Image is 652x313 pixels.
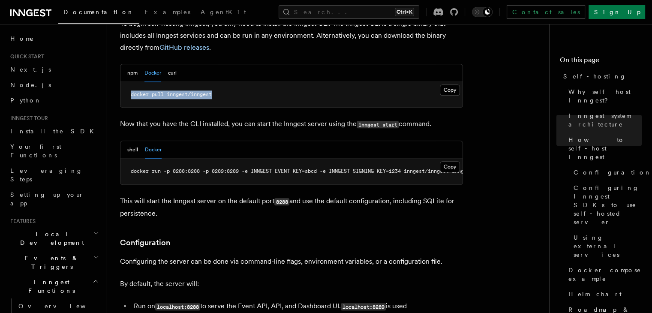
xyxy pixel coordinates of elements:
span: Self-hosting [563,72,626,81]
button: Search...Ctrl+K [279,5,419,19]
button: Copy [440,161,460,172]
button: Docker [144,64,161,82]
span: Install the SDK [10,128,99,135]
a: Using external services [570,230,642,262]
p: Now that you have the CLI installed, you can start the Inngest server using the command. [120,118,463,130]
span: docker pull inngest/inngest [131,91,212,97]
code: localhost:8289 [341,303,386,310]
span: Configuring Inngest SDKs to use self-hosted server [574,184,642,226]
button: npm [127,64,138,82]
button: Local Development [7,226,101,250]
a: Node.js [7,77,101,93]
span: Your first Functions [10,143,61,159]
a: How to self-host Inngest [565,132,642,165]
a: Home [7,31,101,46]
span: AgentKit [201,9,246,15]
a: Your first Functions [7,139,101,163]
a: Docker compose example [565,262,642,286]
a: Python [7,93,101,108]
button: Docker [145,141,162,159]
span: Features [7,218,36,225]
p: This will start the Inngest server on the default port and use the default configuration, includi... [120,195,463,220]
a: Configuration [120,237,170,249]
a: Leveraging Steps [7,163,101,187]
span: Inngest tour [7,115,48,122]
a: Configuration [570,165,642,180]
a: Sign Up [589,5,645,19]
p: By default, the server will: [120,278,463,290]
a: Documentation [58,3,139,24]
span: Documentation [63,9,134,15]
button: Copy [440,84,460,96]
span: Configuration [574,168,652,177]
span: Helm chart [568,290,622,298]
span: Leveraging Steps [10,167,83,183]
a: Setting up your app [7,187,101,211]
span: Events & Triggers [7,254,93,271]
a: Why self-host Inngest? [565,84,642,108]
kbd: Ctrl+K [395,8,414,16]
span: Next.js [10,66,51,73]
span: Inngest Functions [7,278,93,295]
span: Python [10,97,42,104]
code: 8288 [274,198,289,205]
span: How to self-host Inngest [568,135,642,161]
button: Toggle dark mode [472,7,493,17]
code: inngest start [357,121,399,128]
a: Contact sales [507,5,585,19]
a: Next.js [7,62,101,77]
span: Node.js [10,81,51,88]
p: Configuring the server can be done via command-line flags, environment variables, or a configurat... [120,256,463,268]
span: docker run -p 8288:8288 -p 8289:8289 -e INNGEST_EVENT_KEY=abcd -e INNGEST_SIGNING_KEY=1234 innges... [131,168,491,174]
a: GitHub releases [159,43,209,51]
span: Using external services [574,233,642,259]
button: Events & Triggers [7,250,101,274]
span: Why self-host Inngest? [568,87,642,105]
h4: On this page [560,55,642,69]
span: Setting up your app [10,191,84,207]
a: Configuring Inngest SDKs to use self-hosted server [570,180,642,230]
span: Overview [18,303,107,310]
a: Helm chart [565,286,642,302]
a: AgentKit [195,3,251,23]
a: Inngest system architecture [565,108,642,132]
span: Inngest system architecture [568,111,642,129]
span: Examples [144,9,190,15]
span: Docker compose example [568,266,642,283]
button: curl [168,64,177,82]
a: Examples [139,3,195,23]
a: Install the SDK [7,123,101,139]
code: localhost:8288 [155,303,200,310]
button: shell [127,141,138,159]
span: Local Development [7,230,93,247]
span: Quick start [7,53,44,60]
span: Home [10,34,34,43]
a: Self-hosting [560,69,642,84]
p: To begin self-hosting Inngest, you only need to install the Inngest CLI. The Inngest CLI is a sin... [120,18,463,54]
button: Inngest Functions [7,274,101,298]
